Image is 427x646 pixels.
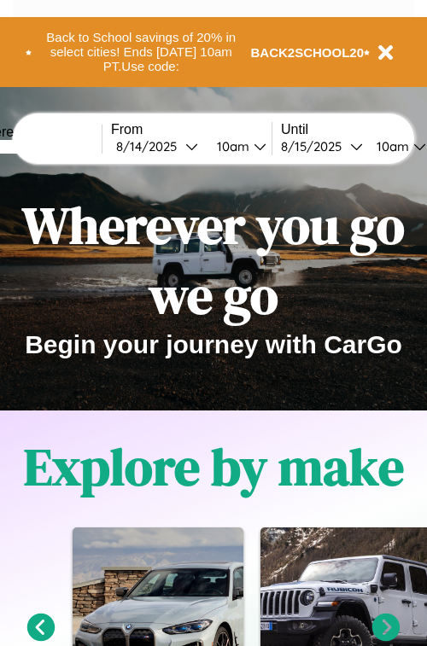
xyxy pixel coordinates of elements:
button: 8/14/2025 [111,137,203,155]
button: 10am [203,137,272,155]
div: 8 / 15 / 2025 [281,138,350,154]
div: 10am [208,138,254,154]
label: From [111,122,272,137]
div: 10am [368,138,413,154]
h1: Explore by make [24,432,404,502]
b: BACK2SCHOOL20 [251,45,365,60]
button: Back to School savings of 20% in select cities! Ends [DATE] 10am PT.Use code: [32,26,251,79]
div: 8 / 14 / 2025 [116,138,185,154]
